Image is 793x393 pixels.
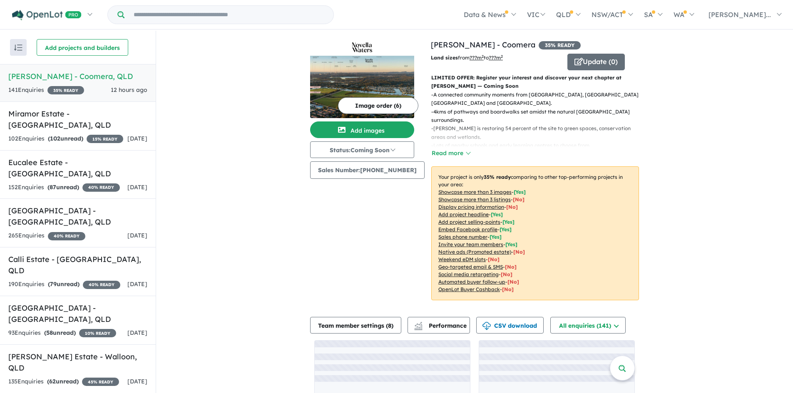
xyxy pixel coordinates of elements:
u: ???m [489,54,503,61]
span: [ No ] [506,204,518,210]
u: Social media retargeting [438,271,499,277]
img: line-chart.svg [415,322,422,326]
span: 62 [49,378,56,385]
span: 58 [46,329,53,336]
span: [ No ] [513,196,525,203]
h5: Calli Estate - [GEOGRAPHIC_DATA] , QLD [8,254,147,276]
a: [PERSON_NAME] - Coomera [431,40,535,49]
div: 93 Enquir ies [8,328,116,338]
span: 79 [50,280,57,288]
span: [ Yes ] [502,219,515,225]
span: [DATE] [127,232,147,239]
button: Sales Number:[PHONE_NUMBER] [310,161,425,179]
img: Novella Waters - Coomera [310,56,414,118]
span: 12 hours ago [111,86,147,94]
span: [DATE] [127,183,147,191]
p: LIMITED OFFER: Register your interest and discover your next chapter at [PERSON_NAME] — Coming Soon [431,74,639,91]
h5: [PERSON_NAME] - Coomera , QLD [8,71,147,82]
p: - Lots of nearby schools and early learning centres to choose from. [431,141,646,150]
div: 265 Enquir ies [8,231,85,241]
div: 141 Enquir ies [8,85,84,95]
span: [No] [488,256,500,262]
u: Embed Facebook profile [438,226,497,232]
span: [No] [507,279,519,285]
img: Openlot PRO Logo White [12,10,82,20]
span: [ Yes ] [491,211,503,218]
span: [No] [502,286,514,292]
span: 40 % READY [82,183,120,192]
h5: [GEOGRAPHIC_DATA] - [GEOGRAPHIC_DATA] , QLD [8,205,147,227]
button: Update (0) [567,54,625,70]
span: 35 % READY [47,86,84,94]
b: Land sizes [431,54,458,61]
div: 152 Enquir ies [8,183,120,193]
button: Team member settings (8) [310,317,401,334]
span: [ Yes ] [505,241,517,247]
p: - 4kms of pathways and boardwalks set amidst the natural [GEOGRAPHIC_DATA] surroundings. [431,108,646,125]
span: [No] [513,249,525,255]
u: OpenLot Buyer Cashback [438,286,500,292]
u: Geo-targeted email & SMS [438,264,503,270]
button: Read more [431,148,470,158]
span: [DATE] [127,329,147,336]
button: Status:Coming Soon [310,141,414,158]
strong: ( unread) [47,183,79,191]
span: [No] [501,271,512,277]
strong: ( unread) [48,280,80,288]
strong: ( unread) [47,378,79,385]
a: Novella Waters - Coomera LogoNovella Waters - Coomera [310,39,414,118]
button: Add projects and builders [37,39,128,56]
p: Your project is only comparing to other top-performing projects in your area: - - - - - - - - - -... [431,166,639,300]
strong: ( unread) [48,135,83,142]
button: CSV download [476,317,544,334]
span: 10 % READY [79,329,116,337]
span: [DATE] [127,280,147,288]
button: All enquiries (141) [550,317,626,334]
h5: Miramor Estate - [GEOGRAPHIC_DATA] , QLD [8,108,147,131]
div: 135 Enquir ies [8,377,119,387]
span: [No] [505,264,517,270]
span: 35 % READY [539,41,581,49]
span: 40 % READY [83,281,120,289]
span: [ Yes ] [500,226,512,232]
span: 45 % READY [82,378,119,386]
img: sort.svg [14,44,22,51]
span: [PERSON_NAME]... [708,10,771,19]
input: Try estate name, suburb, builder or developer [126,6,332,24]
span: Performance [415,322,467,329]
u: Display pricing information [438,204,504,210]
h5: [GEOGRAPHIC_DATA] - [GEOGRAPHIC_DATA] , QLD [8,302,147,325]
span: [ Yes ] [514,189,526,195]
div: 102 Enquir ies [8,134,123,144]
u: ??? m [470,54,484,61]
span: to [484,54,503,61]
button: Performance [408,317,470,334]
span: 87 [50,183,56,191]
sup: 2 [501,54,503,59]
span: [DATE] [127,135,147,142]
p: - A connected community moments from [GEOGRAPHIC_DATA], [GEOGRAPHIC_DATA], [GEOGRAPHIC_DATA] and ... [431,91,646,108]
u: Weekend eDM slots [438,256,486,262]
u: Invite your team members [438,241,503,247]
span: 102 [50,135,60,142]
span: 40 % READY [48,232,85,240]
u: Showcase more than 3 listings [438,196,511,203]
div: 190 Enquir ies [8,279,120,289]
p: from [431,54,561,62]
span: 15 % READY [87,135,123,143]
u: Add project headline [438,211,489,218]
h5: [PERSON_NAME] Estate - Walloon , QLD [8,351,147,373]
strong: ( unread) [44,329,76,336]
u: Automated buyer follow-up [438,279,505,285]
p: - [PERSON_NAME] is restoring 54 percent of the site to green spaces, conservation areas and wetla... [431,124,646,141]
img: download icon [482,322,491,330]
b: 35 % ready [484,174,511,180]
span: [DATE] [127,378,147,385]
button: Image order (6) [338,97,418,114]
img: Novella Waters - Coomera Logo [313,42,411,52]
u: Native ads (Promoted estate) [438,249,511,255]
u: Showcase more than 3 images [438,189,512,195]
sup: 2 [482,54,484,59]
u: Sales phone number [438,234,487,240]
span: [ Yes ] [490,234,502,240]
